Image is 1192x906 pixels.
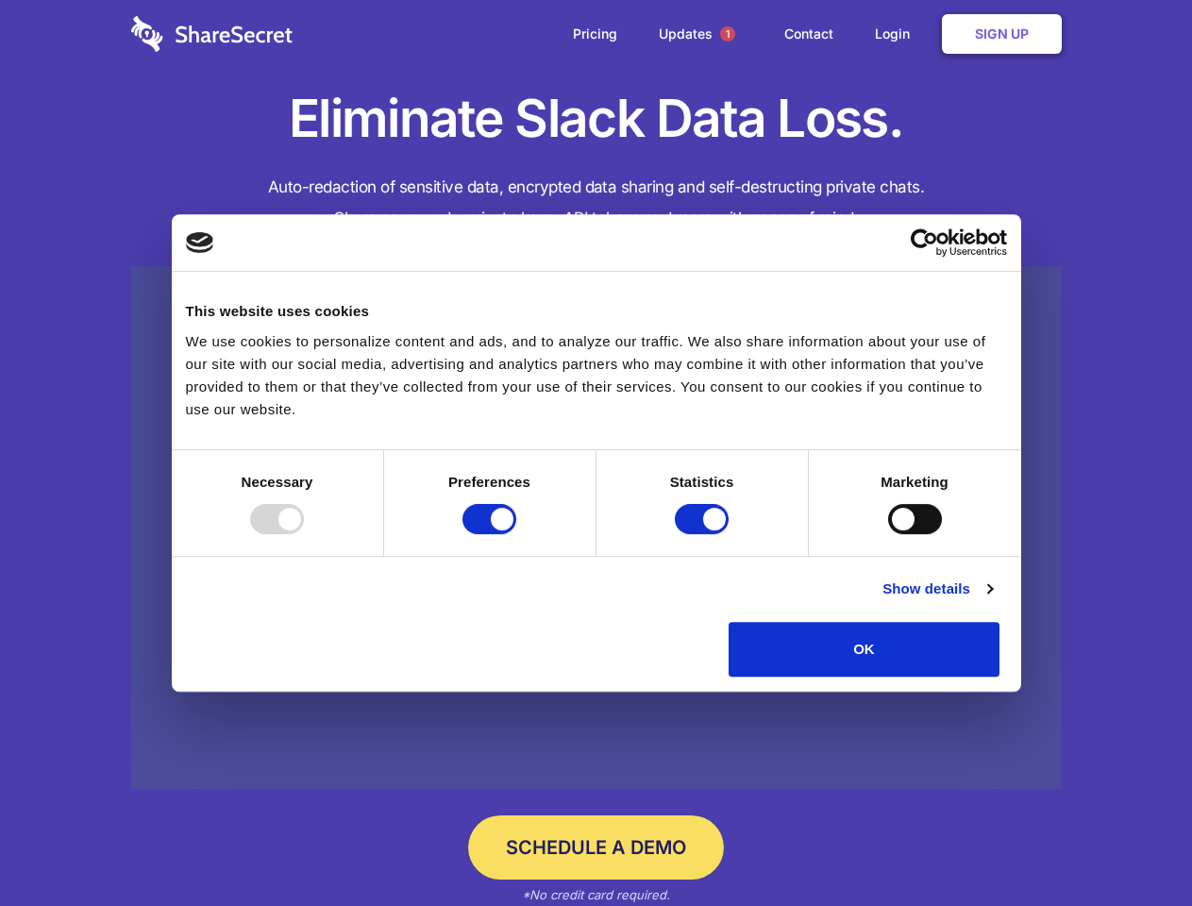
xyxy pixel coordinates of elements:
button: OK [729,622,999,677]
em: *No credit card required. [522,887,670,902]
a: Show details [882,578,992,600]
a: Login [856,5,938,63]
div: We use cookies to personalize content and ads, and to analyze our traffic. We also share informat... [186,330,1007,421]
strong: Preferences [448,474,530,490]
strong: Statistics [670,474,734,490]
img: logo [186,232,214,253]
img: logo-wordmark-white-trans-d4663122ce5f474addd5e946df7df03e33cb6a1c49d2221995e7729f52c070b2.svg [131,16,293,52]
a: Contact [765,5,852,63]
a: Sign Up [942,14,1062,54]
h4: Auto-redaction of sensitive data, encrypted data sharing and self-destructing private chats. Shar... [131,172,1062,234]
div: This website uses cookies [186,300,1007,323]
a: Pricing [554,5,636,63]
span: 1 [720,26,735,42]
strong: Marketing [881,474,949,490]
a: Usercentrics Cookiebot - opens in a new window [842,228,1007,257]
a: Schedule a Demo [468,815,724,880]
a: Wistia video thumbnail [131,266,1062,790]
strong: Necessary [242,474,313,490]
h1: Eliminate Slack Data Loss. [131,85,1062,153]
